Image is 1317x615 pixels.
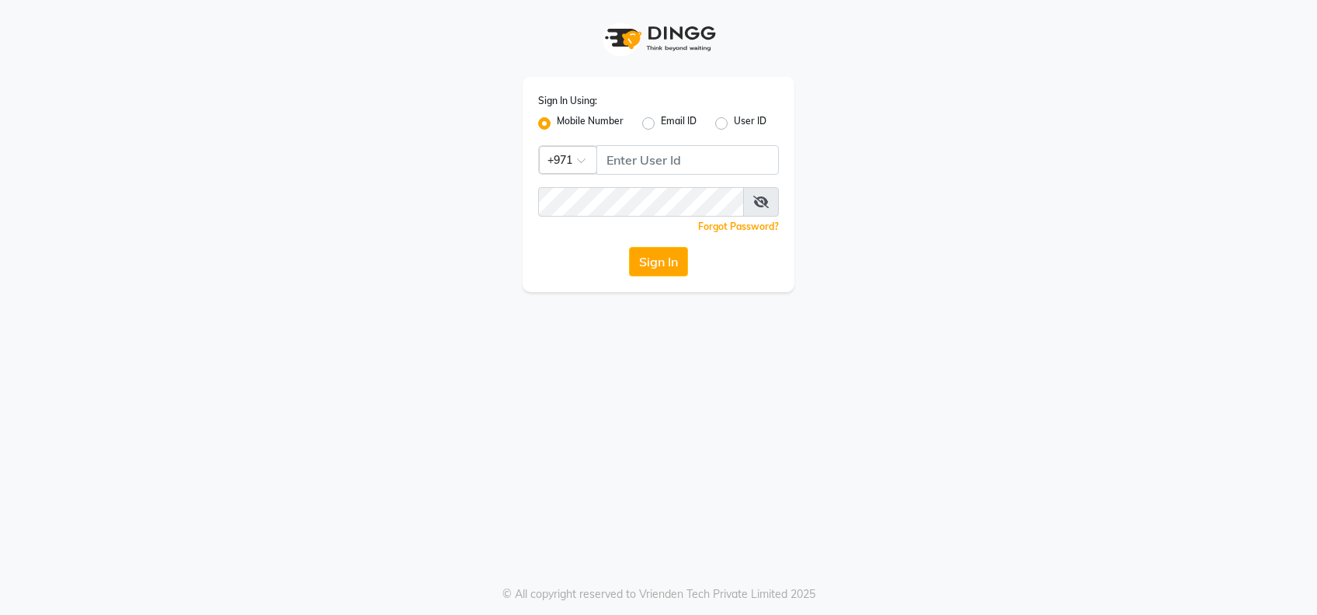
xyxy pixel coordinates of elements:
a: Forgot Password? [698,221,779,232]
label: User ID [734,114,766,133]
input: Username [538,187,744,217]
button: Sign In [629,247,688,276]
label: Email ID [661,114,697,133]
img: logo1.svg [596,16,721,61]
label: Mobile Number [557,114,624,133]
input: Username [596,145,779,175]
label: Sign In Using: [538,94,597,108]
